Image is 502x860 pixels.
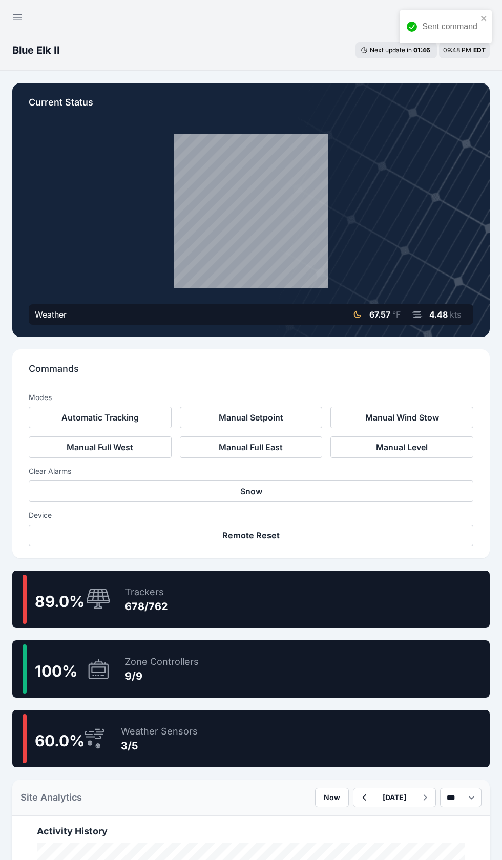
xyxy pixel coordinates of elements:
span: °F [392,309,401,320]
button: Snow [29,480,473,502]
div: Sent command [422,20,477,33]
div: Zone Controllers [125,655,199,669]
div: Weather Sensors [121,724,198,739]
h3: Device [29,510,473,520]
span: 4.48 [429,309,448,320]
span: 60.0 % [35,731,85,750]
button: Manual Level [330,436,473,458]
button: Manual Full East [180,436,323,458]
button: Manual Setpoint [180,407,323,428]
button: [DATE] [374,788,414,807]
p: Current Status [29,95,473,118]
h2: Site Analytics [20,790,82,805]
h2: Activity History [37,824,465,838]
a: 60.0%Weather Sensors3/5 [12,710,490,767]
span: kts [450,309,461,320]
a: 100%Zone Controllers9/9 [12,640,490,698]
span: 09:48 PM [443,46,471,54]
div: 678/762 [125,599,168,614]
h3: Clear Alarms [29,466,473,476]
div: 9/9 [125,669,199,683]
div: Weather [35,308,67,321]
button: Automatic Tracking [29,407,172,428]
button: Remote Reset [29,525,473,546]
h3: Blue Elk II [12,43,60,57]
button: Now [315,788,349,807]
button: close [480,14,488,23]
nav: Breadcrumb [12,37,60,64]
button: Manual Wind Stow [330,407,473,428]
div: Trackers [125,585,168,599]
button: Manual Full West [29,436,172,458]
span: Next update in [370,46,412,54]
h3: Modes [29,392,52,403]
a: 89.0%Trackers678/762 [12,571,490,628]
div: 3/5 [121,739,198,753]
p: Commands [29,362,473,384]
span: 67.57 [369,309,390,320]
span: 100 % [35,662,77,680]
span: EDT [473,46,486,54]
span: 89.0 % [35,592,85,611]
